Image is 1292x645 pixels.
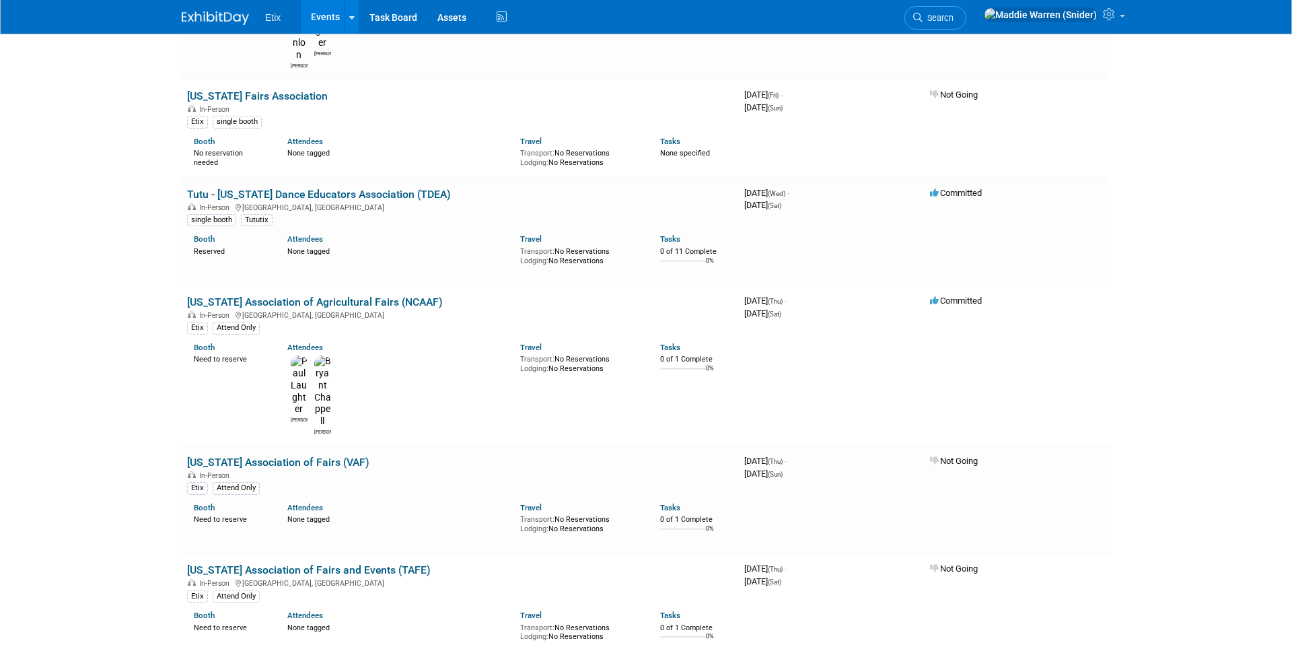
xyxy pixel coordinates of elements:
img: Maddie Warren (Snider) [984,7,1098,22]
a: [US_STATE] Association of Agricultural Fairs (NCAAF) [187,296,443,308]
div: Attend Only [213,322,260,334]
td: 0% [706,525,714,543]
div: Bryant Chappell [314,428,331,436]
div: Reserved [194,244,267,257]
span: (Thu) [768,458,783,465]
span: Transport: [520,515,554,524]
span: - [781,90,783,100]
a: Travel [520,611,542,620]
a: Travel [520,234,542,244]
td: 0% [706,365,714,383]
img: In-Person Event [188,579,196,586]
span: [DATE] [744,296,787,306]
span: (Thu) [768,298,783,305]
div: No reservation needed [194,146,267,167]
span: In-Person [199,105,234,114]
span: Transport: [520,623,554,632]
img: ExhibitDay [182,11,249,25]
span: Search [923,13,954,23]
span: Etix [265,12,281,23]
div: Paul Laughter [291,415,308,423]
img: Paul Laughter [291,355,308,415]
a: Tasks [660,503,680,512]
div: Tututix [241,214,273,226]
span: (Sat) [768,202,781,209]
span: In-Person [199,579,234,588]
a: Booth [194,503,215,512]
span: (Wed) [768,190,785,197]
span: [DATE] [744,90,783,100]
div: Need to reserve [194,512,267,524]
div: 0 of 1 Complete [660,623,733,633]
div: Etix [187,590,208,603]
span: - [787,188,789,198]
img: In-Person Event [188,203,196,210]
span: Committed [930,188,982,198]
a: Tutu - [US_STATE] Dance Educators Association (TDEA) [187,188,451,201]
a: Travel [520,503,542,512]
span: [DATE] [744,469,783,479]
span: In-Person [199,203,234,212]
a: Travel [520,137,542,146]
div: Need to reserve [194,621,267,633]
div: Attend Only [213,482,260,494]
a: Attendees [287,137,323,146]
a: Tasks [660,137,680,146]
div: Attend Only [213,590,260,603]
a: Tasks [660,234,680,244]
a: [US_STATE] Fairs Association [187,90,328,102]
span: Committed [930,296,982,306]
span: Lodging: [520,364,548,373]
div: None tagged [287,621,511,633]
span: [DATE] [744,564,787,574]
span: (Thu) [768,566,783,573]
div: Need to reserve [194,352,267,364]
span: Transport: [520,355,554,364]
img: Bryant Chappell [314,355,331,428]
div: [GEOGRAPHIC_DATA], [GEOGRAPHIC_DATA] [187,201,733,212]
div: No Reservations No Reservations [520,146,640,167]
span: - [785,456,787,466]
span: [DATE] [744,308,781,318]
span: (Sun) [768,471,783,478]
span: (Sat) [768,310,781,318]
a: Booth [194,137,215,146]
a: Attendees [287,234,323,244]
a: Travel [520,343,542,352]
div: single booth [187,214,236,226]
div: single booth [213,116,262,128]
a: Attendees [287,343,323,352]
span: [DATE] [744,102,783,112]
div: No Reservations No Reservations [520,352,640,373]
span: [DATE] [744,200,781,210]
div: [GEOGRAPHIC_DATA], [GEOGRAPHIC_DATA] [187,309,733,320]
a: Tasks [660,343,680,352]
span: - [785,564,787,574]
div: [GEOGRAPHIC_DATA], [GEOGRAPHIC_DATA] [187,577,733,588]
a: [US_STATE] Association of Fairs and Events (TAFE) [187,564,431,576]
span: (Sat) [768,578,781,586]
a: Attendees [287,611,323,620]
div: No Reservations No Reservations [520,512,640,533]
a: Attendees [287,503,323,512]
div: Etix [187,116,208,128]
span: Not Going [930,90,978,100]
span: None specified [660,149,710,158]
div: Dennis Scanlon [291,61,308,69]
span: Lodging: [520,257,548,265]
div: Etix [187,482,208,494]
a: Booth [194,343,215,352]
div: Paul Laughter [314,49,331,57]
span: [DATE] [744,188,789,198]
div: None tagged [287,512,511,524]
a: [US_STATE] Association of Fairs (VAF) [187,456,369,469]
img: In-Person Event [188,311,196,318]
img: In-Person Event [188,471,196,478]
img: In-Person Event [188,105,196,112]
a: Booth [194,234,215,244]
span: Lodging: [520,632,548,641]
span: Lodging: [520,158,548,167]
div: 0 of 11 Complete [660,247,733,257]
div: No Reservations No Reservations [520,621,640,642]
span: [DATE] [744,576,781,586]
